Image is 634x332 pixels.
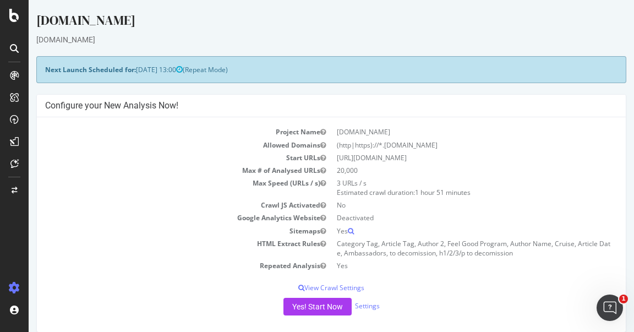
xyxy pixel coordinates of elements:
td: 20,000 [303,164,589,177]
strong: Next Launch Scheduled for: [17,65,107,74]
div: [DOMAIN_NAME] [8,11,598,34]
td: (http|https)://*.[DOMAIN_NAME] [303,139,589,151]
td: Repeated Analysis [17,259,303,272]
td: HTML Extract Rules [17,237,303,259]
td: Category Tag, Article Tag, Author 2, Feel Good Program, Author Name, Cruise, Article Date, Ambass... [303,237,589,259]
td: [URL][DOMAIN_NAME] [303,151,589,164]
p: View Crawl Settings [17,283,589,292]
a: Settings [326,301,351,311]
td: Yes [303,259,589,272]
td: Yes [303,225,589,237]
td: Allowed Domains [17,139,303,151]
td: [DOMAIN_NAME] [303,126,589,138]
h4: Configure your New Analysis Now! [17,100,589,111]
td: Deactivated [303,211,589,224]
span: [DATE] 13:00 [107,65,154,74]
td: Crawl JS Activated [17,199,303,211]
td: Max Speed (URLs / s) [17,177,303,199]
div: (Repeat Mode) [8,56,598,83]
td: Max # of Analysed URLs [17,164,303,177]
button: Yes! Start Now [255,298,323,315]
td: Start URLs [17,151,303,164]
td: Sitemaps [17,225,303,237]
td: 3 URLs / s Estimated crawl duration: [303,177,589,199]
div: [DOMAIN_NAME] [8,34,598,45]
td: Project Name [17,126,303,138]
span: 1 [619,295,628,303]
td: No [303,199,589,211]
span: 1 hour 51 minutes [386,188,442,197]
iframe: Intercom live chat [597,295,623,321]
td: Google Analytics Website [17,211,303,224]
